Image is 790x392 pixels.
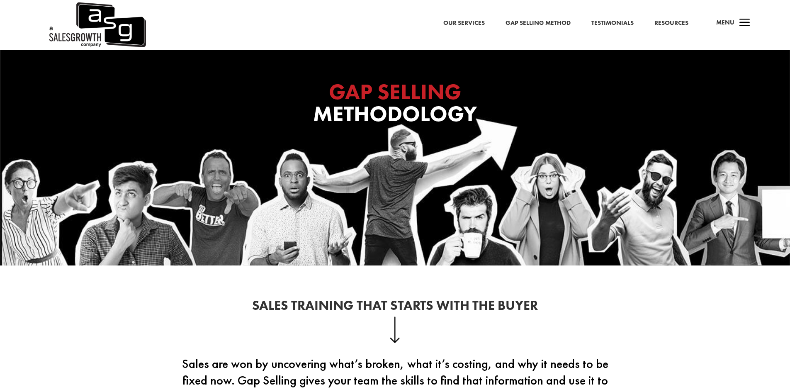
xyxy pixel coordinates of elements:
img: down-arrow [390,317,400,343]
h2: Sales Training That Starts With the Buyer [171,299,619,317]
h1: Methodology [229,81,561,129]
span: a [737,15,753,32]
a: Gap Selling Method [506,18,571,29]
a: Our Services [443,18,485,29]
a: Resources [654,18,688,29]
span: Menu [716,18,734,27]
span: GAP SELLING [329,78,461,106]
a: Testimonials [591,18,634,29]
